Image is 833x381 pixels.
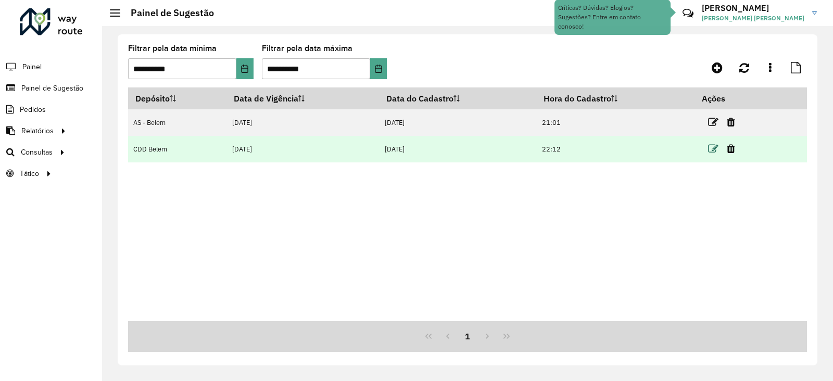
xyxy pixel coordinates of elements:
[379,109,536,136] td: [DATE]
[128,42,217,55] label: Filtrar pela data mínima
[702,3,804,13] h3: [PERSON_NAME]
[226,87,379,109] th: Data de Vigência
[22,61,42,72] span: Painel
[370,58,387,79] button: Choose Date
[727,142,735,156] a: Excluir
[695,87,757,109] th: Ações
[226,136,379,162] td: [DATE]
[128,109,226,136] td: AS - Belem
[677,2,699,24] a: Contato Rápido
[379,87,536,109] th: Data do Cadastro
[702,14,804,23] span: [PERSON_NAME] [PERSON_NAME]
[379,136,536,162] td: [DATE]
[128,136,226,162] td: CDD Belem
[20,168,39,179] span: Tático
[120,7,214,19] h2: Painel de Sugestão
[226,109,379,136] td: [DATE]
[708,115,718,129] a: Editar
[236,58,253,79] button: Choose Date
[21,83,83,94] span: Painel de Sugestão
[727,115,735,129] a: Excluir
[536,136,695,162] td: 22:12
[21,147,53,158] span: Consultas
[20,104,46,115] span: Pedidos
[128,87,226,109] th: Depósito
[536,87,695,109] th: Hora do Cadastro
[458,326,477,346] button: 1
[536,109,695,136] td: 21:01
[708,142,718,156] a: Editar
[262,42,352,55] label: Filtrar pela data máxima
[21,125,54,136] span: Relatórios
